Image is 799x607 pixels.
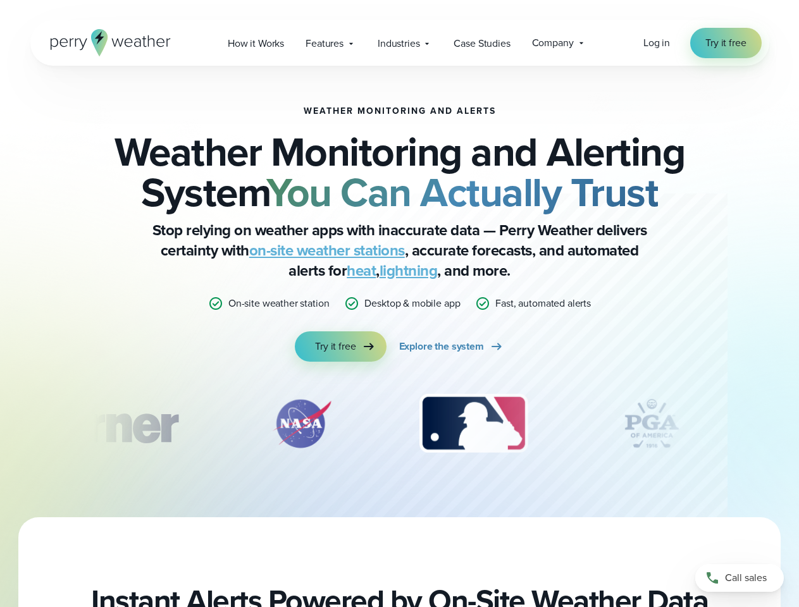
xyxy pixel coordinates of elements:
[690,28,761,58] a: Try it free
[695,564,784,592] a: Call sales
[257,392,346,455] div: 2 of 12
[16,392,196,455] div: 1 of 12
[601,392,702,455] img: PGA.svg
[399,331,504,362] a: Explore the system
[347,259,376,282] a: heat
[315,339,356,354] span: Try it free
[407,392,540,455] img: MLB.svg
[407,392,540,455] div: 3 of 12
[705,35,746,51] span: Try it free
[266,162,658,222] strong: You Can Actually Trust
[94,132,706,212] h2: Weather Monitoring and Alerting System
[295,331,386,362] a: Try it free
[147,220,653,281] p: Stop relying on weather apps with inaccurate data — Perry Weather delivers certainty with , accur...
[601,392,702,455] div: 4 of 12
[643,35,670,51] a: Log in
[94,392,706,462] div: slideshow
[304,106,496,116] h1: Weather Monitoring and Alerts
[378,36,419,51] span: Industries
[443,30,521,56] a: Case Studies
[16,392,196,455] img: Turner-Construction_1.svg
[532,35,574,51] span: Company
[217,30,295,56] a: How it Works
[643,35,670,50] span: Log in
[257,392,346,455] img: NASA.svg
[249,239,405,262] a: on-site weather stations
[725,570,767,586] span: Call sales
[306,36,344,51] span: Features
[228,36,284,51] span: How it Works
[364,296,460,311] p: Desktop & mobile app
[228,296,330,311] p: On-site weather station
[380,259,438,282] a: lightning
[454,36,510,51] span: Case Studies
[399,339,484,354] span: Explore the system
[495,296,591,311] p: Fast, automated alerts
